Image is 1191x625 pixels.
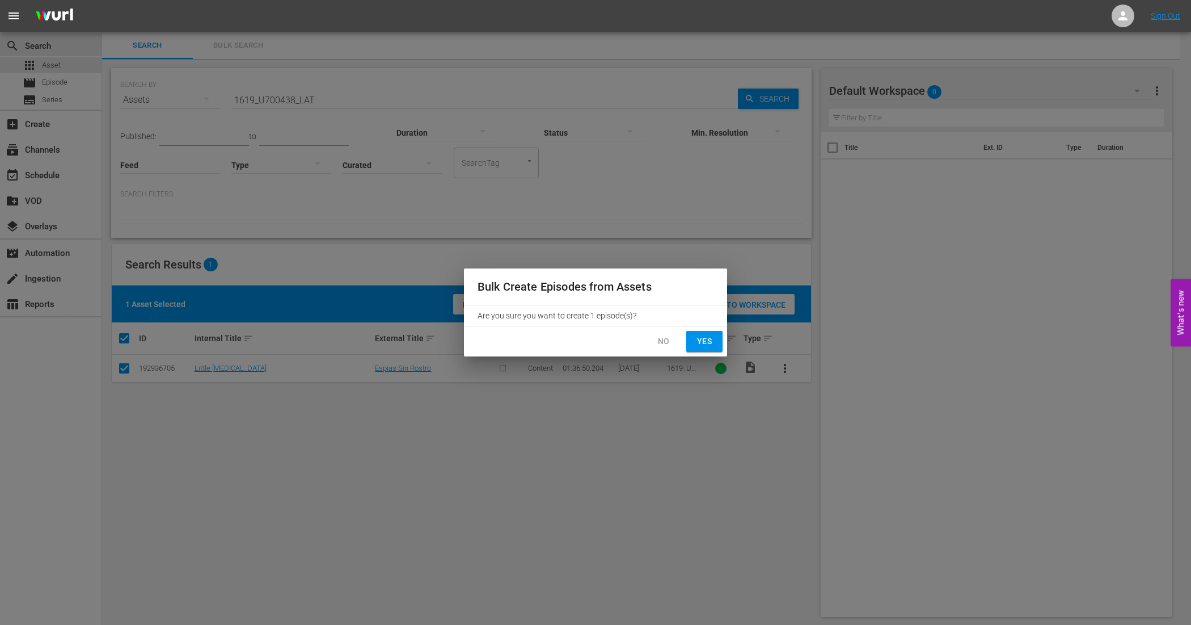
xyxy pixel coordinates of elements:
div: Are you sure you want to create 1 episode(s)? [464,305,727,326]
button: Yes [686,331,723,352]
span: No [654,334,673,349]
a: Sign Out [1151,11,1180,20]
button: Open Feedback Widget [1171,279,1191,346]
button: No [645,331,682,352]
h2: Bulk Create Episodes from Assets [478,278,713,296]
span: menu [7,9,20,23]
span: Yes [695,334,713,349]
img: ans4CAIJ8jUAAAAAAAAAAAAAAAAAAAAAAAAgQb4GAAAAAAAAAAAAAAAAAAAAAAAAJMjXAAAAAAAAAAAAAAAAAAAAAAAAgAT5G... [27,3,82,30]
